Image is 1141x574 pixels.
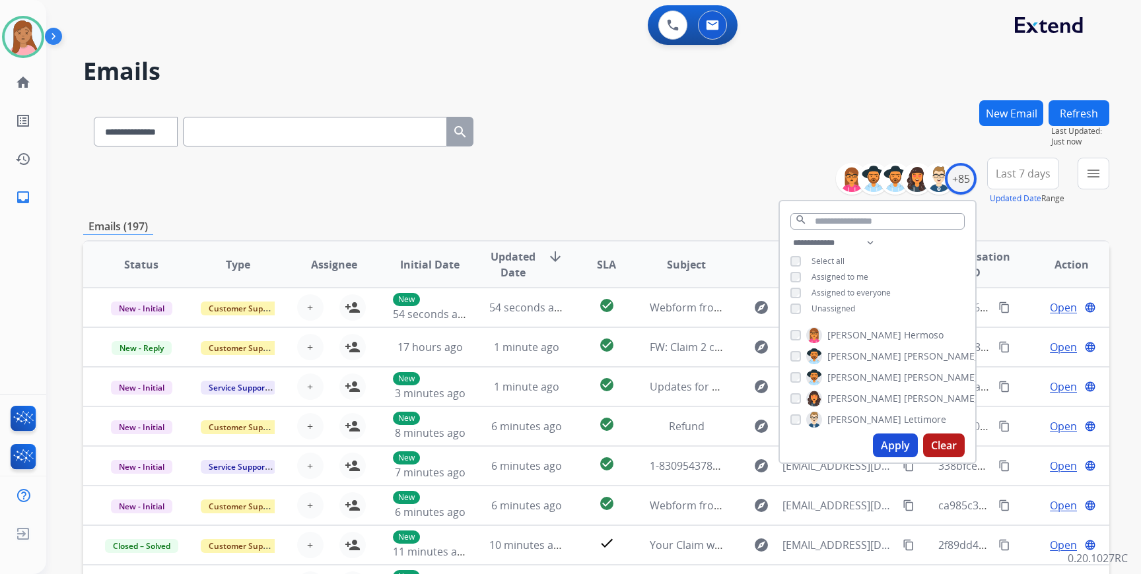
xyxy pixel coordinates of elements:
span: 6 minutes ago [395,505,466,519]
span: SLA [597,257,616,272]
span: Updated Date [489,249,537,280]
mat-icon: explore [753,497,769,513]
span: Type [226,257,250,272]
p: New [393,530,420,544]
button: + [297,334,324,360]
span: 6 minutes ago [491,419,562,433]
span: Customer Support [201,420,287,434]
mat-icon: content_copy [998,381,1010,393]
mat-icon: content_copy [998,460,1010,472]
mat-icon: person_add [345,339,361,355]
mat-icon: content_copy [903,499,915,511]
mat-icon: explore [753,300,769,315]
span: 1 minute ago [494,340,559,354]
span: Subject [667,257,706,272]
span: Updates for db09d446-36f7-4f6a-b196-9a9263d630b2_Maria Lyne [650,379,973,394]
span: Initial Date [400,257,460,272]
span: [EMAIL_ADDRESS][DOMAIN_NAME] [782,497,895,513]
span: Assigned to me [812,271,868,282]
button: + [297,294,324,321]
mat-icon: person_add [345,300,361,315]
mat-icon: explore [753,458,769,474]
mat-icon: search [795,214,807,226]
span: [PERSON_NAME] [904,392,978,405]
span: Refund [669,419,705,433]
span: [PERSON_NAME] [827,371,901,384]
mat-icon: check_circle [599,377,615,393]
mat-icon: check_circle [599,495,615,511]
mat-icon: explore [753,418,769,434]
span: Assignee [311,257,357,272]
mat-icon: explore [753,537,769,553]
mat-icon: language [1084,420,1096,432]
mat-icon: content_copy [998,539,1010,551]
span: 10 minutes ago [489,538,566,552]
mat-icon: explore [753,339,769,355]
span: New - Initial [111,302,172,315]
span: Your Claim with Extend [650,538,765,552]
mat-icon: arrow_downward [547,249,563,265]
span: Customer Support [201,302,287,315]
img: avatar [5,18,42,55]
button: + [297,492,324,519]
span: 338bfce1-c3e7-4d59-b8c5-71f3a9d9806b [938,459,1138,473]
mat-icon: content_copy [998,499,1010,511]
span: 6 minutes ago [491,498,562,513]
span: Lettimore [904,413,946,426]
mat-icon: language [1084,460,1096,472]
span: 3 minutes ago [395,386,466,400]
span: Just now [1051,137,1109,147]
mat-icon: content_copy [998,420,1010,432]
mat-icon: search [452,124,468,140]
span: Select all [812,255,845,267]
mat-icon: person_add [345,418,361,434]
span: Webform from [EMAIL_ADDRESS][DOMAIN_NAME] on [DATE] [650,300,949,315]
h2: Emails [83,58,1109,84]
div: +85 [945,163,977,195]
p: New [393,412,420,425]
button: Refresh [1049,100,1109,126]
span: + [307,379,313,395]
span: 1-8309543780 [PERSON_NAME] Claim [650,459,833,473]
span: + [307,497,313,513]
span: FW: Claim 2 claim 3 [650,340,744,354]
span: Service Support [201,381,276,395]
p: 0.20.1027RC [1068,550,1128,566]
span: [EMAIL_ADDRESS][DOMAIN_NAME] [782,537,895,553]
mat-icon: content_copy [903,539,915,551]
button: Apply [873,433,918,457]
span: 17 hours ago [398,340,463,354]
span: + [307,537,313,553]
mat-icon: check_circle [599,416,615,432]
mat-icon: check_circle [599,298,615,313]
mat-icon: person_add [345,458,361,474]
span: [PERSON_NAME] [827,392,901,405]
mat-icon: language [1084,341,1096,353]
span: + [307,458,313,474]
span: Last Updated: [1051,126,1109,137]
span: Last 7 days [996,171,1051,176]
button: + [297,532,324,558]
mat-icon: check_circle [599,337,615,353]
span: [PERSON_NAME] [904,350,978,363]
span: [PERSON_NAME] [827,329,901,342]
span: 6 minutes ago [491,459,562,473]
mat-icon: inbox [15,189,31,205]
p: Emails (197) [83,218,153,235]
span: + [307,300,313,315]
button: + [297,413,324,439]
button: + [297,453,324,479]
span: Open [1050,300,1077,315]
span: Customer Support [201,499,287,513]
span: New - Initial [111,460,172,474]
span: 7 minutes ago [395,465,466,480]
span: Customer Support [201,341,287,355]
button: Clear [923,433,965,457]
span: Open [1050,379,1077,395]
mat-icon: content_copy [998,341,1010,353]
span: + [307,418,313,434]
span: [PERSON_NAME] [827,350,901,363]
mat-icon: language [1084,302,1096,313]
mat-icon: person_add [345,537,361,553]
span: + [307,339,313,355]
